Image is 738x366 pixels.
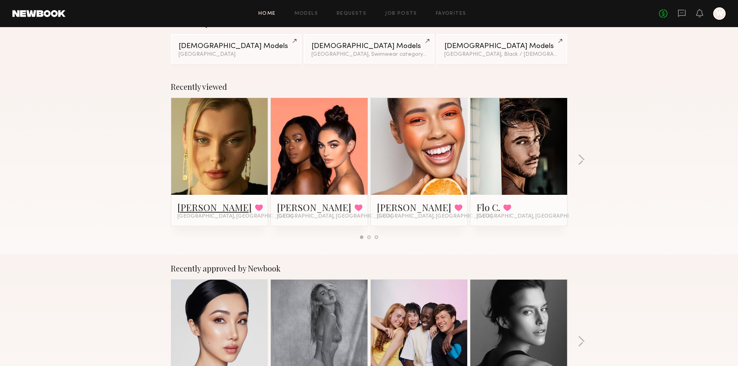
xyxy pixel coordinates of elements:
[258,11,276,16] a: Home
[179,43,294,50] div: [DEMOGRAPHIC_DATA] Models
[444,52,559,57] div: [GEOGRAPHIC_DATA], Black / [DEMOGRAPHIC_DATA]
[171,264,568,273] div: Recently approved by Newbook
[437,34,567,64] a: [DEMOGRAPHIC_DATA] Models[GEOGRAPHIC_DATA], Black / [DEMOGRAPHIC_DATA]
[311,52,427,57] div: [GEOGRAPHIC_DATA], Swimwear category
[171,34,301,64] a: [DEMOGRAPHIC_DATA] Models[GEOGRAPHIC_DATA]
[277,201,351,213] a: [PERSON_NAME]
[713,7,726,20] a: W
[377,201,451,213] a: [PERSON_NAME]
[171,82,568,91] div: Recently viewed
[177,201,252,213] a: [PERSON_NAME]
[311,43,427,50] div: [DEMOGRAPHIC_DATA] Models
[337,11,366,16] a: Requests
[477,201,500,213] a: Flo C.
[179,52,294,57] div: [GEOGRAPHIC_DATA]
[477,213,592,220] span: [GEOGRAPHIC_DATA], [GEOGRAPHIC_DATA]
[377,213,492,220] span: [GEOGRAPHIC_DATA], [GEOGRAPHIC_DATA]
[277,213,392,220] span: [GEOGRAPHIC_DATA], [GEOGRAPHIC_DATA]
[177,213,293,220] span: [GEOGRAPHIC_DATA], [GEOGRAPHIC_DATA]
[171,19,568,28] div: Continue your search
[385,11,417,16] a: Job Posts
[444,43,559,50] div: [DEMOGRAPHIC_DATA] Models
[294,11,318,16] a: Models
[436,11,466,16] a: Favorites
[304,34,434,64] a: [DEMOGRAPHIC_DATA] Models[GEOGRAPHIC_DATA], Swimwear category&3other filters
